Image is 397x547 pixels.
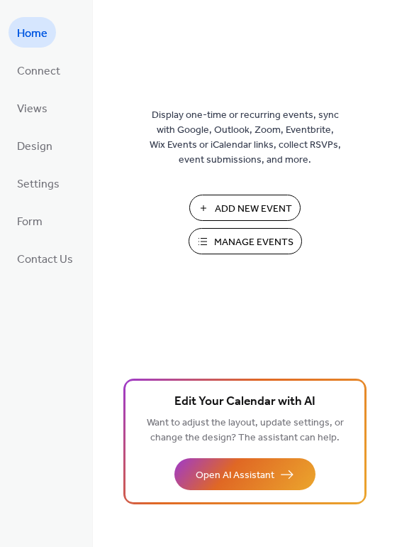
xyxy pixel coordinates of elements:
span: Design [17,136,52,158]
span: Contact Us [17,249,73,271]
a: Home [9,17,56,48]
span: Views [17,98,47,120]
span: Home [17,23,47,45]
span: Want to adjust the layout, update settings, or change the design? The assistant can help. [147,413,344,448]
span: Manage Events [214,235,293,250]
a: Views [9,92,56,123]
button: Manage Events [189,228,302,254]
span: Settings [17,173,60,195]
a: Settings [9,168,68,198]
button: Open AI Assistant [174,458,315,490]
span: Add New Event [215,202,292,217]
a: Form [9,205,51,236]
button: Add New Event [189,195,301,221]
span: Form [17,211,43,233]
span: Connect [17,60,60,82]
span: Display one-time or recurring events, sync with Google, Outlook, Zoom, Eventbrite, Wix Events or ... [150,108,341,168]
span: Edit Your Calendar with AI [174,392,315,412]
a: Contact Us [9,243,82,273]
span: Open AI Assistant [196,468,274,483]
a: Connect [9,55,69,85]
a: Design [9,130,61,161]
